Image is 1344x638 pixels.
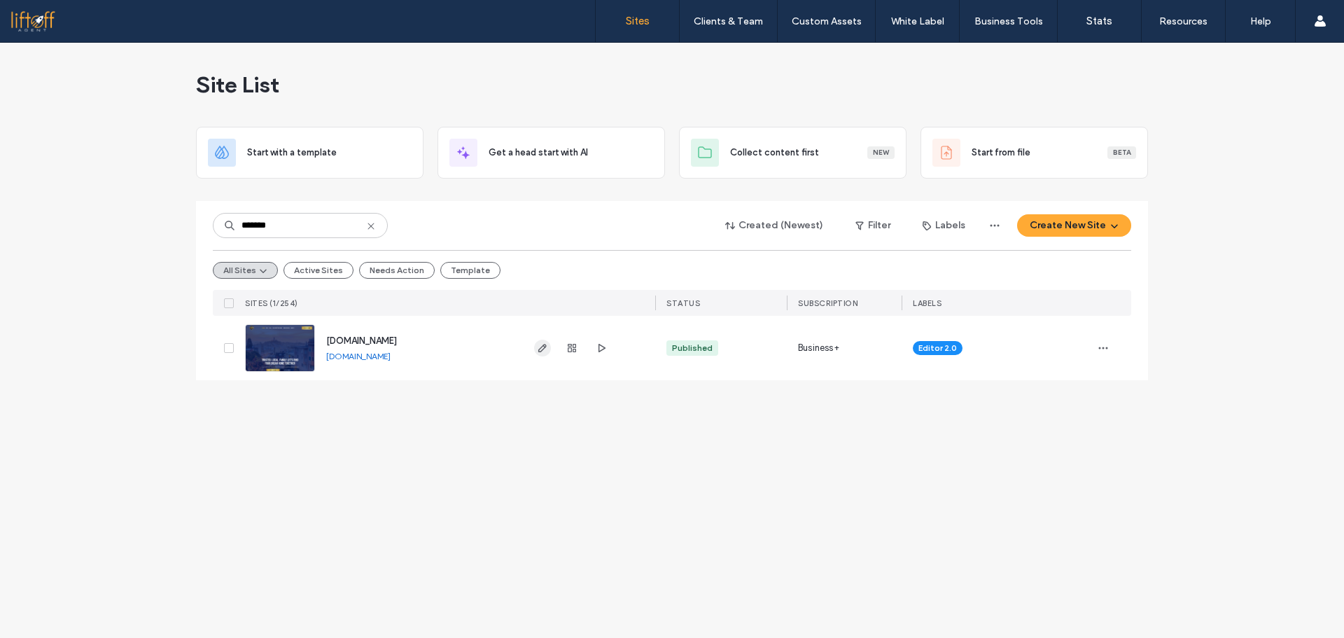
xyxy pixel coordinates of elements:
[196,127,423,179] div: Start with a template
[36,36,154,48] div: Domain: [DOMAIN_NAME]
[841,214,904,237] button: Filter
[798,298,857,308] span: SUBSCRIPTION
[1107,146,1136,159] div: Beta
[867,146,895,159] div: New
[489,146,588,160] span: Get a head start with AI
[326,351,391,361] a: [DOMAIN_NAME]
[283,262,353,279] button: Active Sites
[972,146,1030,160] span: Start from file
[910,214,978,237] button: Labels
[22,22,34,34] img: logo_orange.svg
[38,81,49,92] img: tab_domain_overview_orange.svg
[326,335,397,346] a: [DOMAIN_NAME]
[22,36,34,48] img: website_grey.svg
[974,15,1043,27] label: Business Tools
[918,342,957,354] span: Editor 2.0
[694,15,763,27] label: Clients & Team
[39,22,69,34] div: v 4.0.25
[440,262,500,279] button: Template
[672,342,713,354] div: Published
[1250,15,1271,27] label: Help
[666,298,700,308] span: STATUS
[155,83,236,92] div: Keywords by Traffic
[1017,214,1131,237] button: Create New Site
[53,83,125,92] div: Domain Overview
[437,127,665,179] div: Get a head start with AI
[1086,15,1112,27] label: Stats
[213,262,278,279] button: All Sites
[196,71,279,99] span: Site List
[798,341,839,355] span: Business+
[920,127,1148,179] div: Start from fileBeta
[792,15,862,27] label: Custom Assets
[1159,15,1207,27] label: Resources
[245,298,298,308] span: SITES (1/254)
[730,146,819,160] span: Collect content first
[679,127,906,179] div: Collect content firstNew
[359,262,435,279] button: Needs Action
[713,214,836,237] button: Created (Newest)
[247,146,337,160] span: Start with a template
[913,298,941,308] span: LABELS
[891,15,944,27] label: White Label
[626,15,650,27] label: Sites
[31,10,60,22] span: Help
[139,81,150,92] img: tab_keywords_by_traffic_grey.svg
